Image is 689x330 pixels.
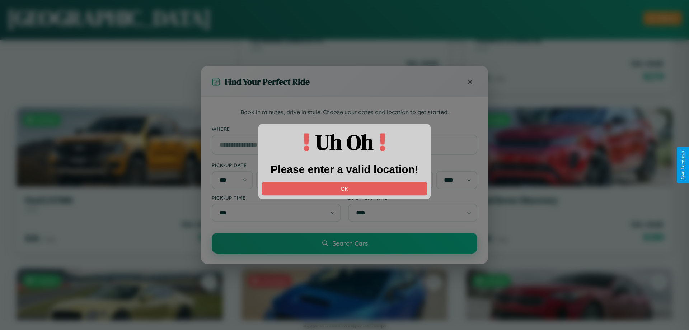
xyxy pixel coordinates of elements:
h3: Find Your Perfect Ride [225,76,310,88]
label: Drop-off Time [348,195,477,201]
label: Where [212,126,477,132]
label: Pick-up Date [212,162,341,168]
span: Search Cars [332,239,368,247]
label: Drop-off Date [348,162,477,168]
label: Pick-up Time [212,195,341,201]
p: Book in minutes, drive in style. Choose your dates and location to get started. [212,108,477,117]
